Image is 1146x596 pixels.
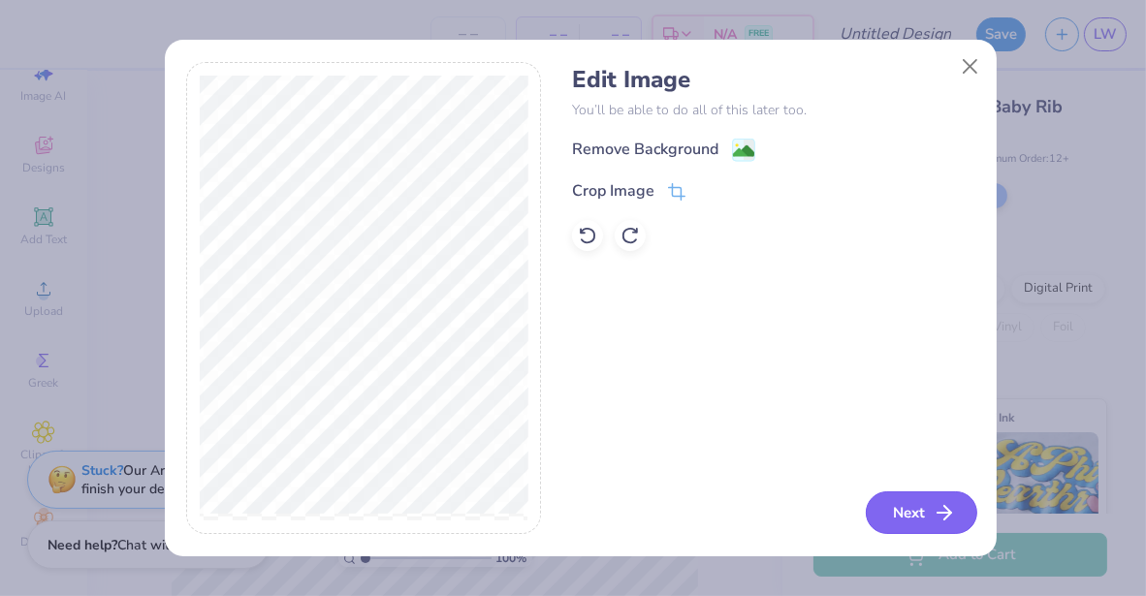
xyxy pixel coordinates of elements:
div: Remove Background [572,138,718,161]
p: You’ll be able to do all of this later too. [572,100,974,120]
div: Crop Image [572,179,654,203]
button: Next [866,491,977,534]
h4: Edit Image [572,66,974,94]
button: Close [951,48,988,85]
